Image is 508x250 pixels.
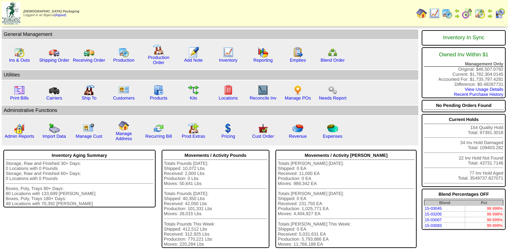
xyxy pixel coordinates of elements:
[487,8,493,13] img: arrowleft.gif
[289,134,307,139] a: Revenue
[429,8,440,19] img: line_graph.gif
[2,2,20,24] img: zoroco-logo-small.webp
[190,96,197,101] a: Kits
[145,134,172,139] a: Recurring Bill
[184,58,203,63] a: Add Note
[116,131,132,141] a: Manage Address
[39,58,69,63] a: Shipping Order
[475,8,485,19] img: calendarinout.gif
[153,44,164,55] img: factory.gif
[118,85,129,96] img: customers.gif
[6,151,153,160] div: Inventory Aging Summary
[76,134,102,139] a: Manage Cust
[14,123,25,134] img: graph2.png
[2,29,418,39] td: General Management
[258,47,268,58] img: graph.gif
[118,47,129,58] img: calendarprod.gif
[416,8,427,19] img: home.gif
[253,58,273,63] a: Reporting
[113,96,135,101] a: Customers
[55,13,66,17] a: (logout)
[2,70,418,80] td: Utilities
[14,47,25,58] img: calendarinout.gif
[222,134,235,139] a: Pricing
[82,96,96,101] a: Ship To
[327,47,338,58] img: network.png
[465,206,503,211] td: 99.999%
[188,123,199,134] img: prodextras.gif
[425,212,442,216] a: 15-03205
[182,134,205,139] a: Prod Extras
[49,47,60,58] img: truck.gif
[188,47,199,58] img: orders.gif
[150,96,168,101] a: Products
[292,123,303,134] img: pie_chart.png
[292,85,303,96] img: po.png
[73,58,105,63] a: Receiving Order
[46,96,62,101] a: Carriers
[442,8,452,19] img: calendarprod.gif
[153,85,164,96] img: cabinet.gif
[424,49,503,61] div: Owned Inv Within $1
[118,120,129,131] img: home.gif
[465,200,503,206] th: Pct
[424,61,503,67] div: Management Only
[153,123,164,134] img: reconcile.gif
[424,190,503,199] div: Blend Percentages OFF
[465,211,503,217] td: 99.998%
[321,58,345,63] a: Blend Order
[23,10,79,17] span: Logged in as Bgarcia
[5,134,34,139] a: Admin Reports
[465,87,503,92] a: View Usage Details
[43,134,66,139] a: Import Data
[425,206,442,211] a: 15-03045
[425,217,442,222] a: 15-03007
[292,47,303,58] img: workorder.gif
[23,10,79,13] span: [DEMOGRAPHIC_DATA] Packaging
[422,114,506,187] div: 154 Quality Hold Total: 97391.3018 34 Inv Hold Damaged Total: 109403.282 22 Inv Hold Not Found To...
[9,58,30,63] a: Ins & Outs
[424,101,503,110] div: No Pending Orders Found
[465,217,503,223] td: 99.999%
[422,47,506,98] div: Original: $46,507.0792 Current: $1,782,304.0145 Accounted For: $1,735,797.4281 Difference: $0.492...
[290,58,306,63] a: Empties
[164,151,267,160] div: Movements / Activity Pounds
[188,85,199,96] img: workflow.gif
[164,161,267,247] div: Totals Pounds [DATE]: Shipped: 10,072 Lbs Received: 2,000 Lbs Production: 0 Lbs Moves: 50,641 Lbs...
[285,96,311,101] a: Manage POs
[250,96,276,101] a: Reconcile Inv
[454,13,460,19] img: arrowright.gif
[6,161,153,206] div: Storage, Raw and Finished 30+ Days: 0 Locations with 0 Pounds Storage, Raw and Finished 60+ Days:...
[219,58,238,63] a: Inventory
[319,96,346,101] a: Needs Report
[424,32,503,44] div: Inventory In Sync
[258,85,268,96] img: line_graph2.gif
[83,123,95,134] img: managecust.png
[223,47,234,58] img: line_graph.gif
[424,115,503,124] div: Current Holds
[454,92,503,97] a: Recent Purchase History
[424,200,465,206] th: Blend
[148,55,169,65] a: Production Order
[2,106,418,115] td: Adminstrative Functions
[487,13,493,19] img: arrowright.gif
[327,85,338,96] img: workflow.png
[49,85,60,96] img: truck3.gif
[252,134,274,139] a: Cust Order
[462,8,473,19] img: calendarblend.gif
[14,85,25,96] img: invoice2.gif
[278,151,414,160] div: Movements / Activity [PERSON_NAME]
[113,58,135,63] a: Production
[327,123,338,134] img: pie_chart2.png
[425,223,442,228] a: 15-03083
[49,123,60,134] img: import.gif
[223,123,234,134] img: dollar.gif
[278,161,414,247] div: Totals [PERSON_NAME] [DATE]: Shipped: 0 EA Received: 11,000 EA Production: 0 EA Moves: 989,342 EA...
[323,134,343,139] a: Expenses
[465,223,503,229] td: 99.999%
[84,47,94,58] img: truck2.gif
[219,96,238,101] a: Locations
[10,96,29,101] a: Print Bills
[258,123,268,134] img: cust_order.png
[223,85,234,96] img: locations.gif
